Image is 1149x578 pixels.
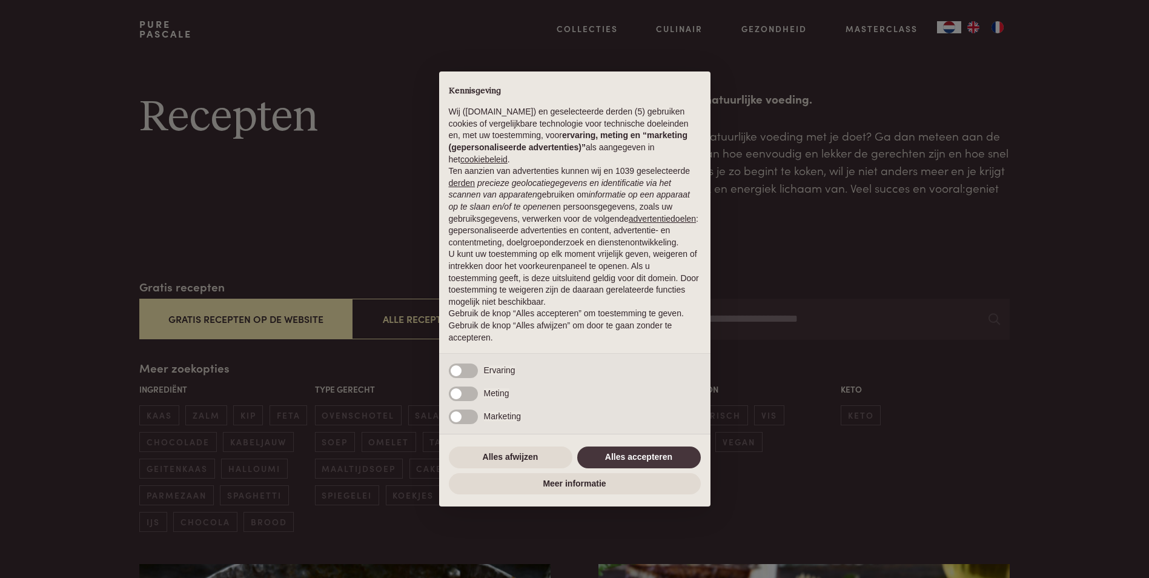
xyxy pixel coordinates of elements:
p: Wij ([DOMAIN_NAME]) en geselecteerde derden (5) gebruiken cookies of vergelijkbare technologie vo... [449,106,701,165]
button: Alles accepteren [577,447,701,468]
strong: ervaring, meting en “marketing (gepersonaliseerde advertenties)” [449,130,687,152]
button: advertentiedoelen [629,213,696,225]
button: Alles afwijzen [449,447,572,468]
button: Meer informatie [449,473,701,495]
span: Marketing [484,411,521,421]
span: Ervaring [484,365,515,375]
span: Meting [484,388,509,398]
button: derden [449,178,475,190]
p: Gebruik de knop “Alles accepteren” om toestemming te geven. Gebruik de knop “Alles afwijzen” om d... [449,308,701,344]
em: precieze geolocatiegegevens en identificatie via het scannen van apparaten [449,178,671,200]
em: informatie op een apparaat op te slaan en/of te openen [449,190,690,211]
p: Ten aanzien van advertenties kunnen wij en 1039 geselecteerde gebruiken om en persoonsgegevens, z... [449,165,701,248]
h2: Kennisgeving [449,86,701,97]
p: U kunt uw toestemming op elk moment vrijelijk geven, weigeren of intrekken door het voorkeurenpan... [449,248,701,308]
a: cookiebeleid [460,154,508,164]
